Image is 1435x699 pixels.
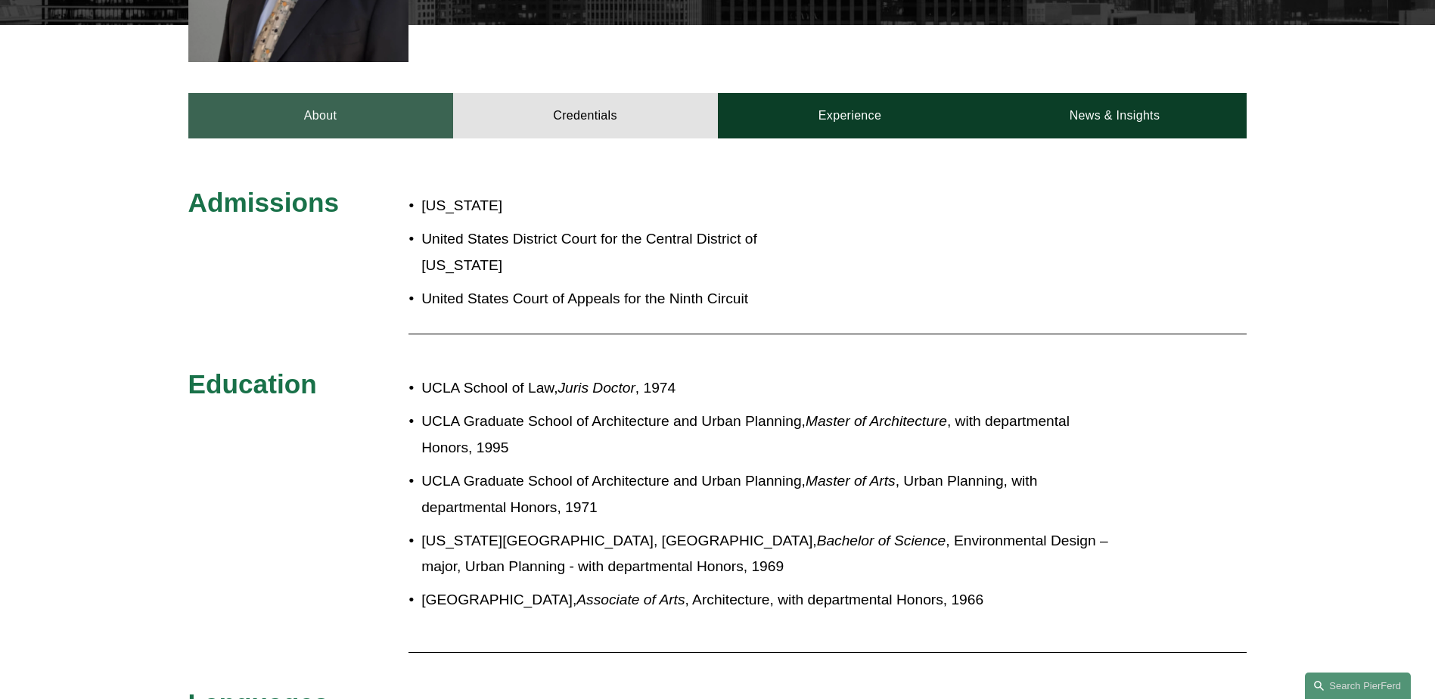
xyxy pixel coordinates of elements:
p: [US_STATE][GEOGRAPHIC_DATA], [GEOGRAPHIC_DATA], , Environmental Design – major, Urban Planning - ... [421,528,1114,580]
em: Master of Arts [806,473,896,489]
span: Education [188,369,317,399]
p: [US_STATE] [421,193,806,219]
span: Admissions [188,188,339,217]
a: News & Insights [982,93,1247,138]
p: UCLA Graduate School of Architecture and Urban Planning, , with departmental Honors, 1995 [421,409,1114,461]
a: Credentials [453,93,718,138]
em: Associate of Arts [576,592,685,607]
p: UCLA Graduate School of Architecture and Urban Planning, , Urban Planning, with departmental Hono... [421,468,1114,520]
a: Experience [718,93,983,138]
p: UCLA School of Law, , 1974 [421,375,1114,402]
em: Juris Doctor [558,380,635,396]
p: [GEOGRAPHIC_DATA], , Architecture, with departmental Honors, 1966 [421,587,1114,614]
a: About [188,93,453,138]
p: United States District Court for the Central District of [US_STATE] [421,226,806,278]
em: Bachelor of Science [817,533,946,548]
em: Master of Architecture [806,413,947,429]
a: Search this site [1305,673,1411,699]
p: United States Court of Appeals for the Ninth Circuit [421,286,806,312]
